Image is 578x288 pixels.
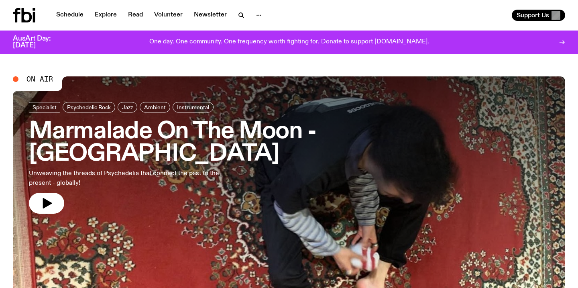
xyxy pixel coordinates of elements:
a: Explore [90,10,122,21]
span: Support Us [517,12,549,19]
a: Jazz [118,102,137,112]
span: Ambient [144,104,166,110]
a: Instrumental [173,102,214,112]
p: Unweaving the threads of Psychedelia that connect the past to the present - globally! [29,169,234,188]
span: Instrumental [177,104,209,110]
p: One day. One community. One frequency worth fighting for. Donate to support [DOMAIN_NAME]. [149,39,429,46]
span: Psychedelic Rock [67,104,111,110]
a: Psychedelic Rock [63,102,115,112]
a: Read [123,10,148,21]
button: Support Us [512,10,565,21]
a: Marmalade On The Moon - [GEOGRAPHIC_DATA]Unweaving the threads of Psychedelia that connect the pa... [29,102,549,214]
span: Jazz [122,104,133,110]
h3: Marmalade On The Moon - [GEOGRAPHIC_DATA] [29,121,549,165]
a: Newsletter [189,10,232,21]
a: Volunteer [149,10,187,21]
span: Specialist [33,104,57,110]
span: On Air [26,76,53,83]
a: Specialist [29,102,60,112]
a: Ambient [140,102,170,112]
a: Schedule [51,10,88,21]
h3: AusArt Day: [DATE] [13,35,64,49]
